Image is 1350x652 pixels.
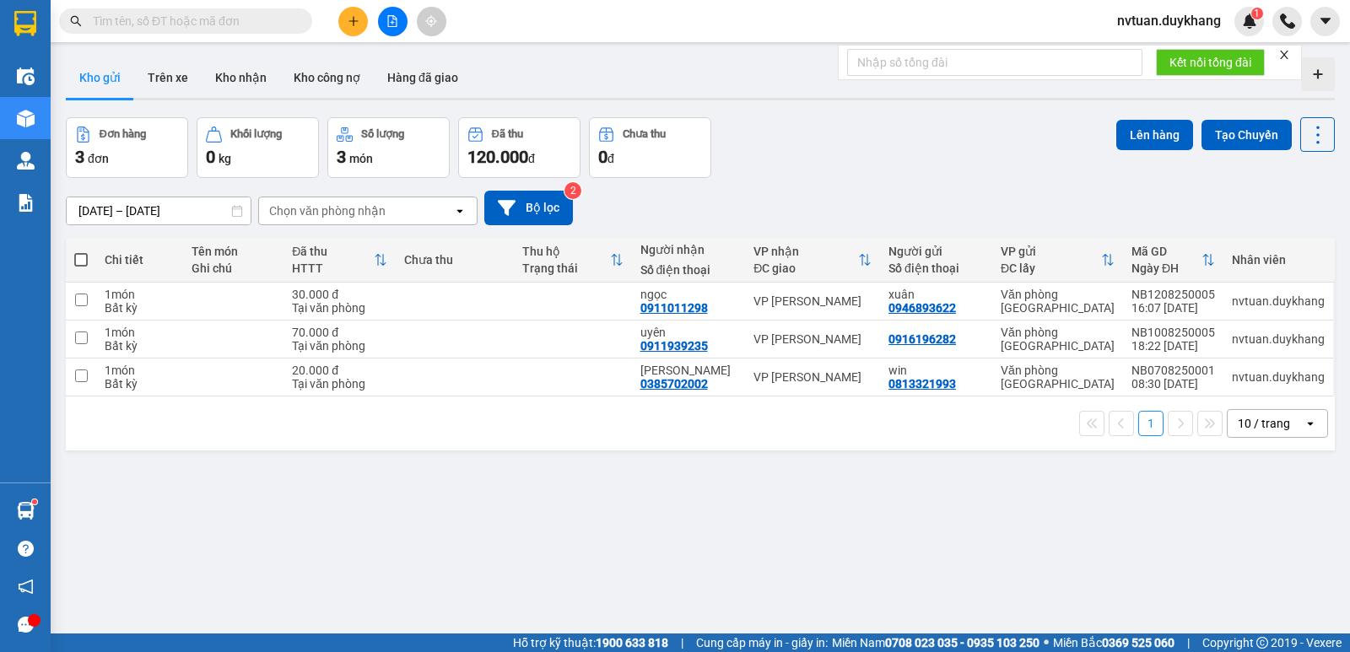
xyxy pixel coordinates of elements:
[105,301,175,315] div: Bất kỳ
[1001,261,1101,275] div: ĐC lấy
[847,49,1142,76] input: Nhập số tổng đài
[206,147,215,167] span: 0
[197,117,319,178] button: Khối lượng0kg
[1001,364,1115,391] div: Văn phòng [GEOGRAPHIC_DATA]
[269,202,386,219] div: Chọn văn phòng nhận
[888,245,984,258] div: Người gửi
[18,617,34,633] span: message
[640,288,737,301] div: ngọc
[66,117,188,178] button: Đơn hàng3đơn
[349,152,373,165] span: món
[105,288,175,301] div: 1 món
[292,245,374,258] div: Đã thu
[66,57,134,98] button: Kho gửi
[513,633,668,652] span: Hỗ trợ kỹ thuật:
[1280,13,1295,29] img: phone-icon
[1131,364,1215,377] div: NB0708250001
[18,541,34,557] span: question-circle
[514,238,632,283] th: Toggle SortBy
[100,128,146,140] div: Đơn hàng
[1001,326,1115,353] div: Văn phòng [GEOGRAPHIC_DATA]
[361,128,404,140] div: Số lượng
[1187,633,1190,652] span: |
[1104,10,1234,31] span: nvtuan.duykhang
[598,147,607,167] span: 0
[832,633,1039,652] span: Miền Nam
[386,15,398,27] span: file-add
[640,301,708,315] div: 0911011298
[1232,294,1325,308] div: nvtuan.duykhang
[888,288,984,301] div: xuân
[292,288,387,301] div: 30.000 đ
[417,7,446,36] button: aim
[640,263,737,277] div: Số điện thoại
[219,152,231,165] span: kg
[280,57,374,98] button: Kho công nợ
[1256,637,1268,649] span: copyright
[1131,377,1215,391] div: 08:30 [DATE]
[374,57,472,98] button: Hàng đã giao
[1053,633,1174,652] span: Miền Bắc
[32,499,37,504] sup: 1
[1131,288,1215,301] div: NB1208250005
[337,147,346,167] span: 3
[378,7,408,36] button: file-add
[17,110,35,127] img: warehouse-icon
[753,261,858,275] div: ĐC giao
[1001,288,1115,315] div: Văn phòng [GEOGRAPHIC_DATA]
[88,152,109,165] span: đơn
[484,191,573,225] button: Bộ lọc
[522,261,610,275] div: Trạng thái
[283,238,396,283] th: Toggle SortBy
[1242,13,1257,29] img: icon-new-feature
[93,12,292,30] input: Tìm tên, số ĐT hoặc mã đơn
[753,294,872,308] div: VP [PERSON_NAME]
[623,128,666,140] div: Chưa thu
[1116,120,1193,150] button: Lên hàng
[453,204,467,218] svg: open
[640,339,708,353] div: 0911939235
[348,15,359,27] span: plus
[888,301,956,315] div: 0946893622
[753,245,858,258] div: VP nhận
[327,117,450,178] button: Số lượng3món
[105,326,175,339] div: 1 món
[404,253,505,267] div: Chưa thu
[992,238,1123,283] th: Toggle SortBy
[640,377,708,391] div: 0385702002
[492,128,523,140] div: Đã thu
[528,152,535,165] span: đ
[607,152,614,165] span: đ
[105,377,175,391] div: Bất kỳ
[640,364,737,377] div: quang anh
[1138,411,1164,436] button: 1
[1156,49,1265,76] button: Kết nối tổng đài
[17,152,35,170] img: warehouse-icon
[1310,7,1340,36] button: caret-down
[338,7,368,36] button: plus
[1001,245,1101,258] div: VP gửi
[1278,49,1290,61] span: close
[1232,332,1325,346] div: nvtuan.duykhang
[696,633,828,652] span: Cung cấp máy in - giấy in:
[230,128,282,140] div: Khối lượng
[1251,8,1263,19] sup: 1
[292,326,387,339] div: 70.000 đ
[1131,245,1201,258] div: Mã GD
[292,364,387,377] div: 20.000 đ
[14,11,36,36] img: logo-vxr
[1131,326,1215,339] div: NB1008250005
[681,633,683,652] span: |
[1304,417,1317,430] svg: open
[596,636,668,649] strong: 1900 633 818
[18,579,34,595] span: notification
[467,147,528,167] span: 120.000
[105,364,175,377] div: 1 món
[17,502,35,520] img: warehouse-icon
[1131,261,1201,275] div: Ngày ĐH
[1044,639,1049,646] span: ⚪️
[292,261,374,275] div: HTTT
[640,243,737,256] div: Người nhận
[522,245,610,258] div: Thu hộ
[745,238,880,283] th: Toggle SortBy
